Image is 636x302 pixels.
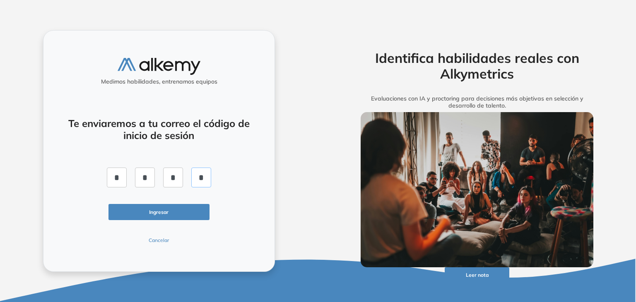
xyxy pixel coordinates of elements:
[108,237,210,244] button: Cancelar
[108,204,210,220] button: Ingresar
[361,112,593,267] img: img-more-info
[348,50,606,82] h2: Identifica habilidades reales con Alkymetrics
[118,58,200,75] img: logo-alkemy
[47,78,271,85] h5: Medimos habilidades, entrenamos equipos
[445,267,509,283] button: Leer nota
[65,117,253,141] h4: Te enviaremos a tu correo el código de inicio de sesión
[348,95,606,109] h5: Evaluaciones con IA y proctoring para decisiones más objetivas en selección y desarrollo de talento.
